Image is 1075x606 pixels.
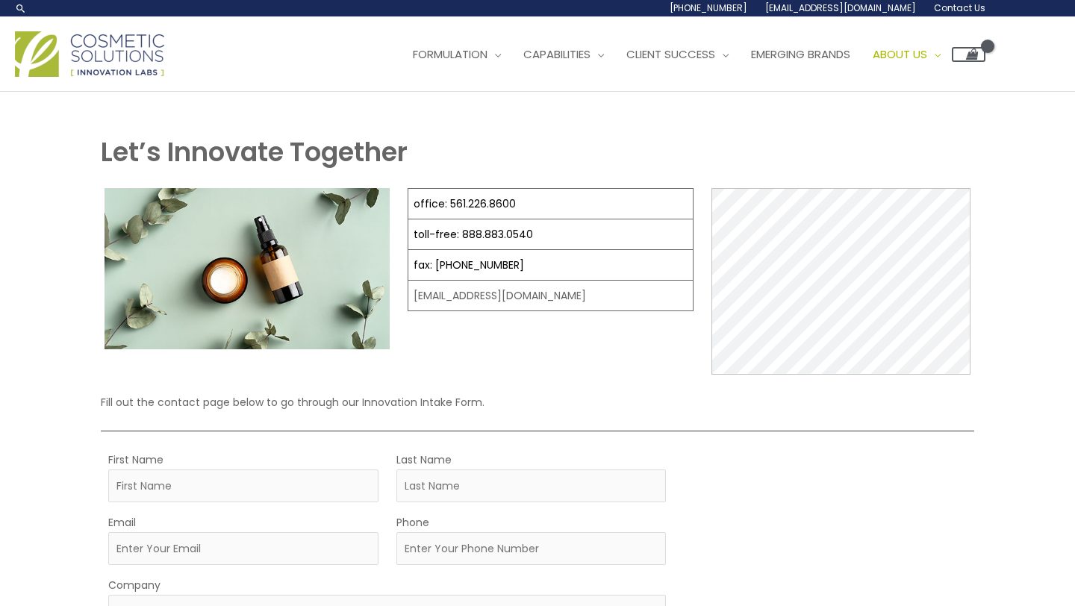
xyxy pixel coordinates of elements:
[873,46,927,62] span: About Us
[740,32,861,77] a: Emerging Brands
[861,32,952,77] a: About Us
[626,46,715,62] span: Client Success
[396,532,667,565] input: Enter Your Phone Number
[396,513,429,532] label: Phone
[414,227,533,242] a: toll-free: 888.883.0540
[105,188,390,349] img: Contact page image for private label skincare manufacturer Cosmetic solutions shows a skin care b...
[101,393,975,412] p: Fill out the contact page below to go through our Innovation Intake Form.
[402,32,512,77] a: Formulation
[512,32,615,77] a: Capabilities
[396,469,667,502] input: Last Name
[396,450,452,469] label: Last Name
[15,2,27,14] a: Search icon link
[108,575,161,595] label: Company
[765,1,916,14] span: [EMAIL_ADDRESS][DOMAIN_NAME]
[414,257,524,272] a: fax: [PHONE_NUMBER]
[108,450,163,469] label: First Name
[108,513,136,532] label: Email
[615,32,740,77] a: Client Success
[414,196,516,211] a: office: 561.226.8600
[108,469,378,502] input: First Name
[108,532,378,565] input: Enter Your Email
[408,281,694,311] td: [EMAIL_ADDRESS][DOMAIN_NAME]
[952,47,985,62] a: View Shopping Cart, empty
[670,1,747,14] span: [PHONE_NUMBER]
[751,46,850,62] span: Emerging Brands
[523,46,591,62] span: Capabilities
[390,32,985,77] nav: Site Navigation
[934,1,985,14] span: Contact Us
[413,46,487,62] span: Formulation
[101,134,408,170] strong: Let’s Innovate Together
[15,31,164,77] img: Cosmetic Solutions Logo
